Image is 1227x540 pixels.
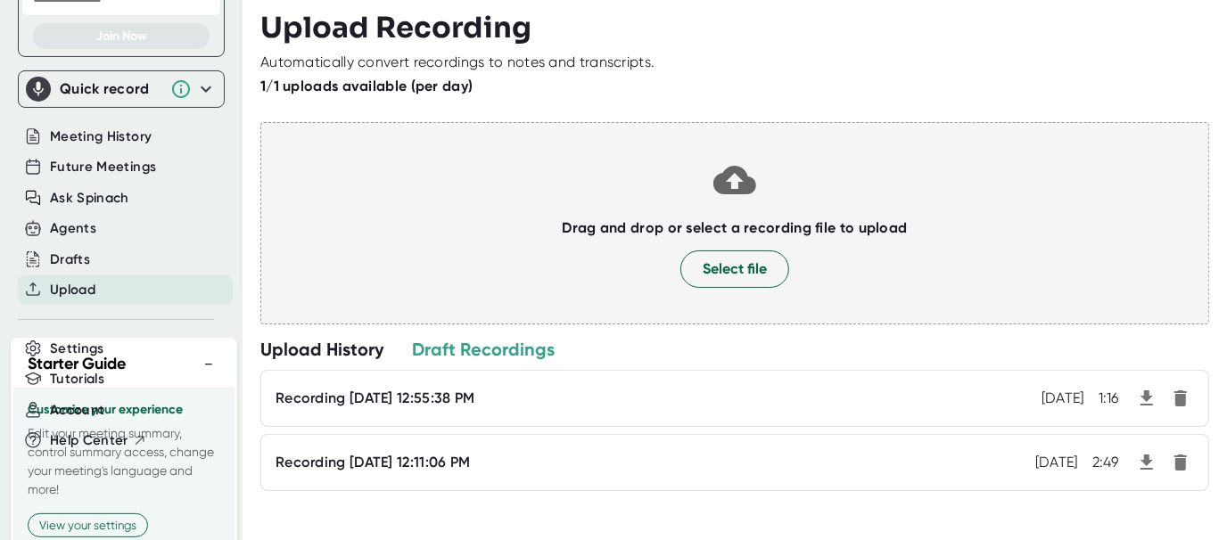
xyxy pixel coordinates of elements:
button: Tutorials [50,369,104,389]
button: View your settings [28,513,148,537]
div: 10/7/2025, 12:55:38 PM [1042,389,1084,407]
div: Quick record [60,80,161,98]
div: Draft Recordings [412,338,555,361]
button: Join Now [33,23,210,49]
button: Select file [680,250,789,288]
button: Drafts [50,250,90,270]
div: Recording [DATE] 12:11:06 PM [276,454,470,471]
button: Future Meetings [50,157,156,177]
button: Upload [50,280,95,300]
b: Drag and drop or select a recording file to upload [563,219,908,236]
button: Settings [50,339,104,359]
div: 10/7/2025, 12:11:06 PM [1035,454,1078,471]
div: Upload History [260,338,383,361]
div: 2:49 [1092,454,1119,471]
span: Select file [703,258,767,280]
b: 1/1 uploads available (per day) [260,78,473,94]
button: Account [50,400,104,421]
button: Help Center [50,430,147,451]
button: Ask Spinach [50,188,129,209]
span: Join Now [95,29,147,44]
div: Automatically convert recordings to notes and transcripts. [260,53,655,71]
h3: Upload Recording [260,11,1209,45]
button: Meeting History [50,127,152,147]
div: Recording [DATE] 12:55:38 PM [276,389,474,407]
div: 1:16 [1099,389,1119,407]
div: Quick record [26,71,217,107]
p: Edit your meeting summary, control summary access, change your meeting's language and more! [28,424,220,499]
button: Agents [50,218,96,239]
span: Help Center [50,430,128,451]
